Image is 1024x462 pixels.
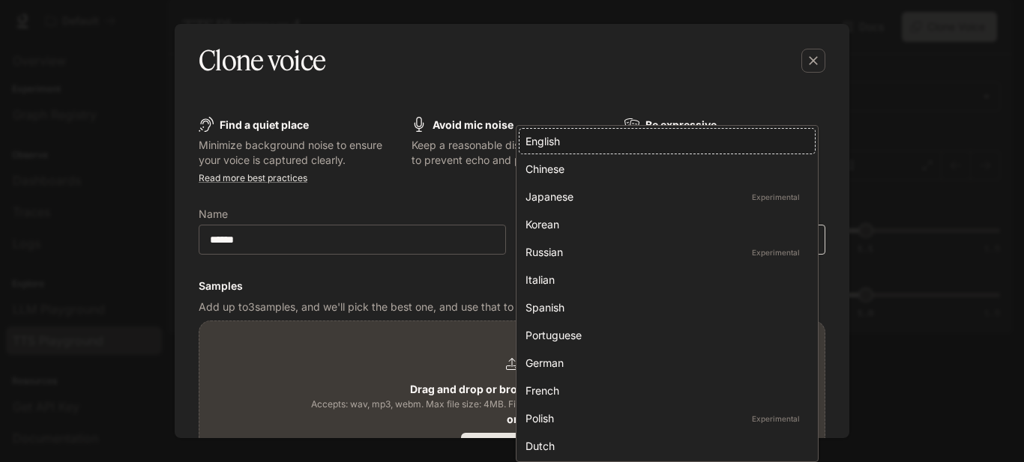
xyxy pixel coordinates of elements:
[749,190,803,204] p: Experimental
[525,244,803,260] div: Russian
[749,246,803,259] p: Experimental
[525,189,803,204] div: Japanese
[525,161,803,177] div: Chinese
[525,438,803,454] div: Dutch
[525,355,803,371] div: German
[525,383,803,398] div: French
[525,410,803,426] div: Polish
[525,300,803,315] div: Spanish
[525,272,803,288] div: Italian
[749,412,803,425] p: Experimental
[525,216,803,232] div: Korean
[525,327,803,343] div: Portuguese
[525,133,803,149] div: English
